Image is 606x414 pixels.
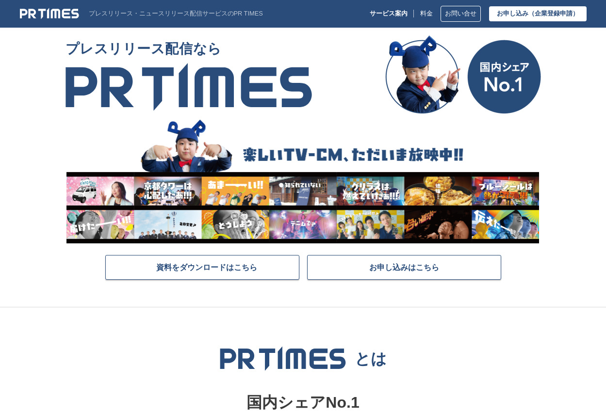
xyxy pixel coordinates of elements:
a: お申し込み（企業登録申請） [489,6,587,21]
img: 楽しいTV-CM、ただいま放映中!! [66,118,539,243]
a: お申し込みはこちら [307,255,501,280]
p: プレスリリース・ニュースリリース配信サービスのPR TIMES [89,10,263,17]
span: プレスリリース配信なら [66,35,312,63]
a: 資料をダウンロードはこちら [105,255,299,280]
span: 資料をダウンロードはこちら [156,262,257,272]
p: サービス案内 [370,10,408,17]
img: PR TIMES [219,346,346,371]
a: お問い合せ [441,6,481,22]
span: （企業登録申請） [528,10,579,17]
a: 料金 [420,10,433,17]
p: とは [355,349,387,368]
img: 国内シェア No.1 [385,35,541,114]
img: PR TIMES [66,63,312,111]
img: PR TIMES [20,8,79,19]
